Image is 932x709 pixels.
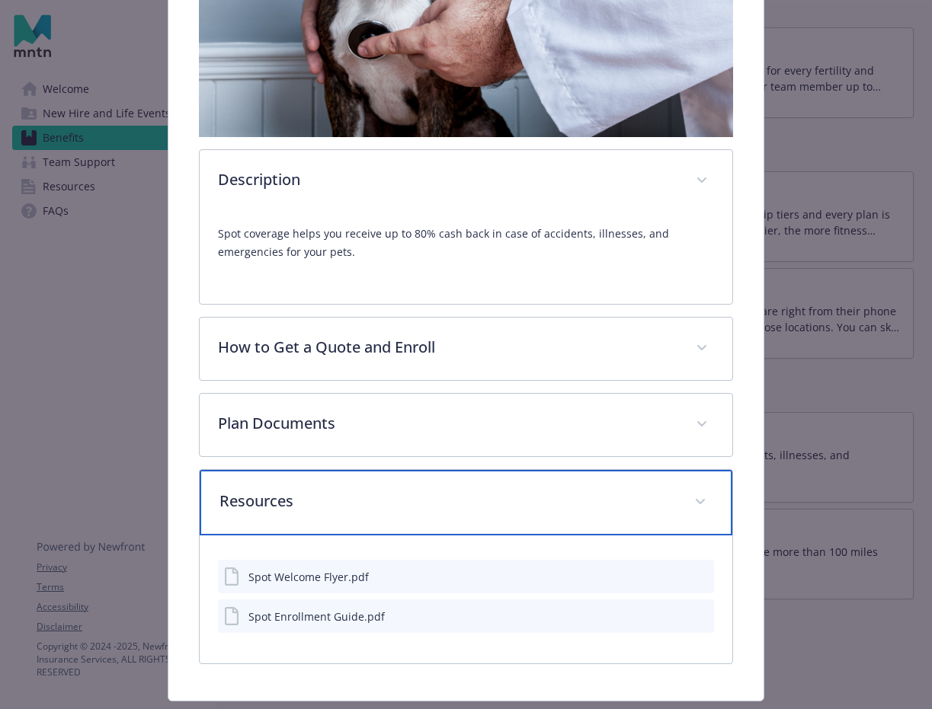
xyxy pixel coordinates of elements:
[694,569,708,585] button: preview file
[219,490,676,513] p: Resources
[200,212,732,304] div: Description
[200,150,732,212] div: Description
[200,535,732,663] div: Resources
[670,569,682,585] button: download file
[218,412,677,435] p: Plan Documents
[200,394,732,456] div: Plan Documents
[248,569,369,585] div: Spot Welcome Flyer.pdf
[218,168,677,191] p: Description
[218,336,677,359] p: How to Get a Quote and Enroll
[200,470,732,535] div: Resources
[248,608,385,624] div: Spot Enrollment Guide.pdf
[694,608,708,624] button: preview file
[218,225,714,261] p: Spot coverage helps you receive up to 80% cash back in case of accidents, illnesses, and emergenc...
[670,608,682,624] button: download file
[200,318,732,380] div: How to Get a Quote and Enroll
